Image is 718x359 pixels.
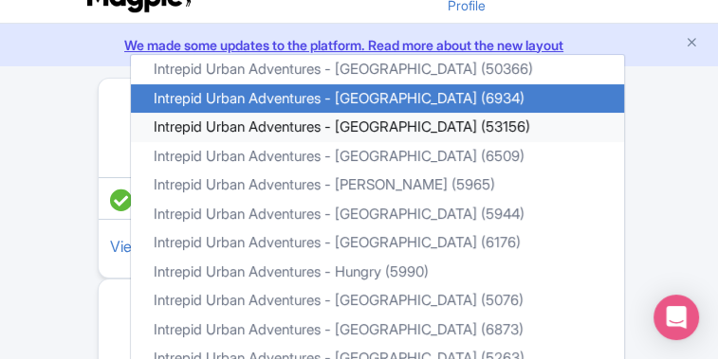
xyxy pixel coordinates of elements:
a: Intrepid Urban Adventures - [GEOGRAPHIC_DATA] (6509) [131,142,624,171]
a: View all (1) [106,233,183,260]
button: Close announcement [685,33,699,55]
div: 3 [110,307,218,340]
a: Intrepid Urban Adventures - [GEOGRAPHIC_DATA] (6934) [131,84,624,114]
a: Intrepid Urban Adventures - [GEOGRAPHIC_DATA] (6176) [131,228,624,258]
a: Intrepid Urban Adventures - [GEOGRAPHIC_DATA] (53156) [131,113,624,142]
a: Intrepid Urban Adventures - Hungry (5990) [131,258,624,287]
a: Intrepid Urban Adventures - [GEOGRAPHIC_DATA] (5944) [131,200,624,229]
a: Intrepid Urban Adventures - [GEOGRAPHIC_DATA] (50366) [131,55,624,84]
div: Open Intercom Messenger [654,295,699,340]
a: We made some updates to the platform. Read more about the new layout [11,35,707,55]
a: Intrepid Urban Adventures - [GEOGRAPHIC_DATA] (5076) [131,286,624,315]
a: Intrepid Urban Adventures - [GEOGRAPHIC_DATA] (6873) [131,315,624,345]
a: Intrepid Urban Adventures - [PERSON_NAME] (5965) [131,171,624,200]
